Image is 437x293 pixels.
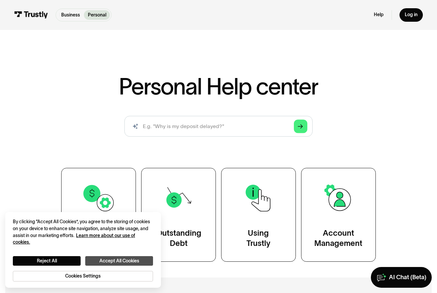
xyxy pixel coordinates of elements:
[314,228,362,249] div: Account Management
[14,11,48,18] img: Trustly Logo
[85,256,153,266] button: Accept All Cookies
[13,256,81,266] button: Reject All
[13,218,153,281] div: Privacy
[5,212,161,288] div: Cookie banner
[389,274,426,281] div: AI Chat (Beta)
[221,168,296,262] a: UsingTrustly
[124,116,313,137] form: Search
[13,218,153,246] div: By clicking “Accept All Cookies”, you agree to the storing of cookies on your device to enhance s...
[141,168,216,262] a: OutstandingDebt
[399,8,423,22] a: Log in
[374,12,384,18] a: Help
[371,267,432,288] a: AI Chat (Beta)
[57,10,84,20] a: Business
[301,168,376,262] a: AccountManagement
[84,10,110,20] a: Personal
[405,12,418,18] div: Log in
[124,116,313,137] input: search
[61,168,136,262] a: TransactionSupport
[13,271,153,281] button: Cookies Settings
[246,228,270,249] div: Using Trustly
[61,12,80,18] p: Business
[88,12,106,18] p: Personal
[119,75,319,98] h1: Personal Help center
[156,228,201,249] div: Outstanding Debt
